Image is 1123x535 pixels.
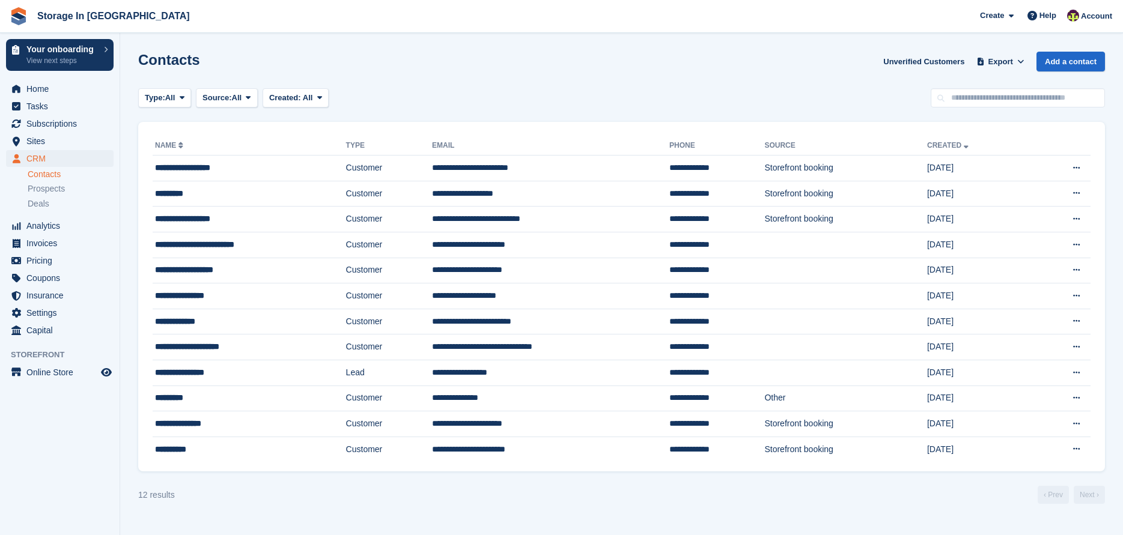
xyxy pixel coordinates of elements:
[26,55,98,66] p: View next steps
[99,365,114,379] a: Preview store
[927,309,1031,334] td: [DATE]
[346,437,433,462] td: Customer
[10,7,28,25] img: stora-icon-8386f47178a22dfd0bd8f6a31ec36ba5ce8667c1dd55bd0f319d3a0aa187defe.svg
[346,309,433,334] td: Customer
[764,156,927,181] td: Storefront booking
[232,92,242,104] span: All
[6,235,114,252] a: menu
[346,258,433,283] td: Customer
[1067,10,1079,22] img: Colin Wood
[269,93,301,102] span: Created:
[1039,10,1056,22] span: Help
[764,207,927,232] td: Storefront booking
[346,360,433,385] td: Lead
[988,56,1013,68] span: Export
[6,150,114,167] a: menu
[927,258,1031,283] td: [DATE]
[1074,486,1105,504] a: Next
[28,183,114,195] a: Prospects
[6,252,114,269] a: menu
[927,437,1031,462] td: [DATE]
[346,156,433,181] td: Customer
[26,287,99,304] span: Insurance
[155,141,186,150] a: Name
[138,52,200,68] h1: Contacts
[980,10,1004,22] span: Create
[145,92,165,104] span: Type:
[26,217,99,234] span: Analytics
[28,169,114,180] a: Contacts
[927,411,1031,437] td: [DATE]
[346,232,433,258] td: Customer
[764,181,927,207] td: Storefront booking
[138,489,175,501] div: 12 results
[1036,52,1105,71] a: Add a contact
[26,80,99,97] span: Home
[1035,486,1107,504] nav: Page
[303,93,313,102] span: All
[6,364,114,381] a: menu
[346,283,433,309] td: Customer
[669,136,764,156] th: Phone
[927,181,1031,207] td: [DATE]
[26,322,99,339] span: Capital
[927,283,1031,309] td: [DATE]
[26,252,99,269] span: Pricing
[26,304,99,321] span: Settings
[6,287,114,304] a: menu
[927,156,1031,181] td: [DATE]
[346,181,433,207] td: Customer
[764,437,927,462] td: Storefront booking
[6,98,114,115] a: menu
[927,360,1031,385] td: [DATE]
[927,334,1031,360] td: [DATE]
[28,198,49,210] span: Deals
[6,133,114,150] a: menu
[26,115,99,132] span: Subscriptions
[26,133,99,150] span: Sites
[28,198,114,210] a: Deals
[26,98,99,115] span: Tasks
[927,232,1031,258] td: [DATE]
[6,304,114,321] a: menu
[6,80,114,97] a: menu
[346,411,433,437] td: Customer
[6,217,114,234] a: menu
[263,88,329,108] button: Created: All
[346,385,433,411] td: Customer
[346,136,433,156] th: Type
[26,364,99,381] span: Online Store
[32,6,195,26] a: Storage In [GEOGRAPHIC_DATA]
[764,411,927,437] td: Storefront booking
[6,270,114,286] a: menu
[346,334,433,360] td: Customer
[346,207,433,232] td: Customer
[6,39,114,71] a: Your onboarding View next steps
[764,385,927,411] td: Other
[6,322,114,339] a: menu
[28,183,65,195] span: Prospects
[974,52,1027,71] button: Export
[927,207,1031,232] td: [DATE]
[1038,486,1069,504] a: Previous
[927,385,1031,411] td: [DATE]
[26,150,99,167] span: CRM
[196,88,258,108] button: Source: All
[11,349,120,361] span: Storefront
[6,115,114,132] a: menu
[878,52,969,71] a: Unverified Customers
[202,92,231,104] span: Source:
[26,45,98,53] p: Your onboarding
[165,92,175,104] span: All
[764,136,927,156] th: Source
[26,270,99,286] span: Coupons
[1081,10,1112,22] span: Account
[432,136,669,156] th: Email
[138,88,191,108] button: Type: All
[927,141,971,150] a: Created
[26,235,99,252] span: Invoices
